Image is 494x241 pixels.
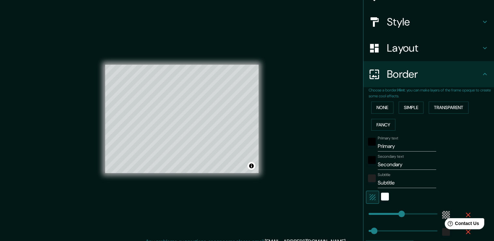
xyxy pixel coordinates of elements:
[387,68,481,81] h4: Border
[397,88,405,93] b: Hint
[368,174,376,182] button: color-222222
[429,102,469,114] button: Transparent
[387,41,481,55] h4: Layout
[247,162,255,170] button: Toggle attribution
[371,102,393,114] button: None
[363,61,494,87] div: Border
[399,102,423,114] button: Simple
[442,211,450,219] button: color-55555544
[368,138,376,146] button: black
[381,193,389,201] button: white
[363,35,494,61] div: Layout
[371,119,395,131] button: Fancy
[378,154,404,159] label: Secondary text
[368,156,376,164] button: black
[378,172,390,178] label: Subtitle
[369,87,494,99] p: Choose a border. : you can make layers of the frame opaque to create some cool effects.
[387,15,481,28] h4: Style
[378,136,398,141] label: Primary text
[436,216,487,234] iframe: Help widget launcher
[363,9,494,35] div: Style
